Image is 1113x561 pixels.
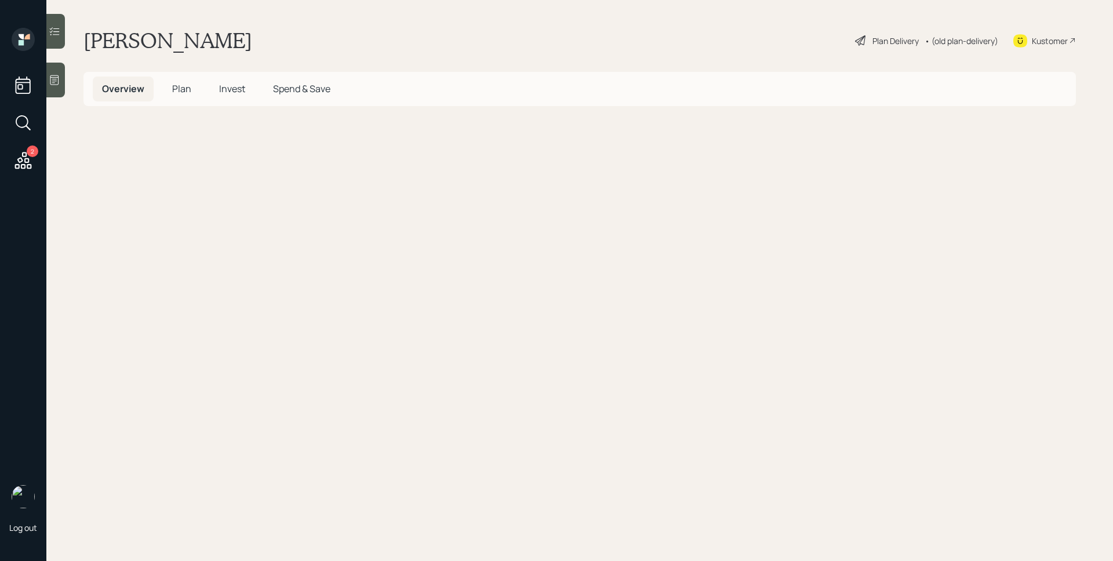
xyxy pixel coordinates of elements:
[1032,35,1068,47] div: Kustomer
[925,35,998,47] div: • (old plan-delivery)
[83,28,252,53] h1: [PERSON_NAME]
[872,35,919,47] div: Plan Delivery
[172,82,191,95] span: Plan
[12,485,35,508] img: james-distasi-headshot.png
[9,522,37,533] div: Log out
[102,82,144,95] span: Overview
[27,145,38,157] div: 2
[273,82,330,95] span: Spend & Save
[219,82,245,95] span: Invest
